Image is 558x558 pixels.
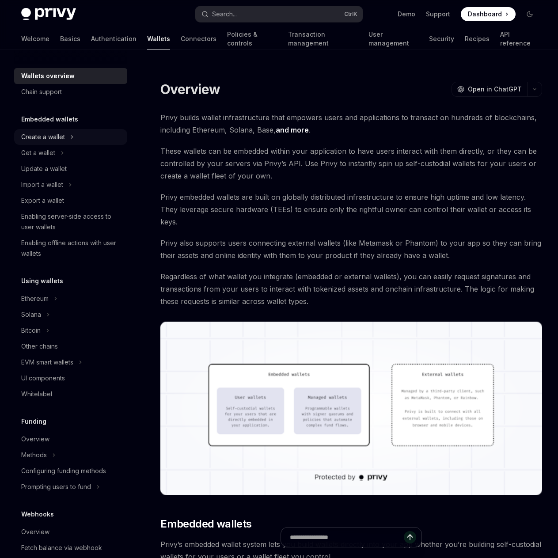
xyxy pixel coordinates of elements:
span: These wallets can be embedded within your application to have users interact with them directly, ... [160,145,542,182]
div: Prompting users to fund [21,482,91,492]
a: UI components [14,370,127,386]
span: Ctrl K [344,11,357,18]
img: dark logo [21,8,76,20]
h1: Overview [160,81,220,97]
a: API reference [500,28,537,49]
a: Welcome [21,28,49,49]
a: and more [276,125,309,135]
a: Wallets overview [14,68,127,84]
div: Methods [21,450,47,460]
h5: Webhooks [21,509,54,520]
div: Overview [21,434,49,444]
a: Dashboard [461,7,516,21]
a: Fetch balance via webhook [14,540,127,556]
a: Demo [398,10,415,19]
div: Other chains [21,341,58,352]
div: Get a wallet [21,148,55,158]
a: Policies & controls [227,28,277,49]
a: Security [429,28,454,49]
div: EVM smart wallets [21,357,73,368]
div: Search... [212,9,237,19]
span: Privy also supports users connecting external wallets (like Metamask or Phantom) to your app so t... [160,237,542,262]
div: Enabling server-side access to user wallets [21,211,122,232]
div: Solana [21,309,41,320]
div: Export a wallet [21,195,64,206]
a: Support [426,10,450,19]
img: images/walletoverview.png [160,322,542,496]
a: Update a wallet [14,161,127,177]
div: Update a wallet [21,163,67,174]
span: Dashboard [468,10,502,19]
button: Toggle dark mode [523,7,537,21]
span: Embedded wallets [160,517,251,531]
a: Overview [14,431,127,447]
a: Configuring funding methods [14,463,127,479]
span: Regardless of what wallet you integrate (embedded or external wallets), you can easily request si... [160,270,542,307]
a: Enabling server-side access to user wallets [14,209,127,235]
a: Recipes [465,28,490,49]
button: Open in ChatGPT [452,82,527,97]
div: Bitcoin [21,325,41,336]
a: User management [368,28,418,49]
a: Connectors [181,28,216,49]
a: Wallets [147,28,170,49]
span: Open in ChatGPT [468,85,522,94]
button: Send message [404,531,416,543]
div: Enabling offline actions with user wallets [21,238,122,259]
div: Whitelabel [21,389,52,399]
a: Whitelabel [14,386,127,402]
button: Search...CtrlK [195,6,362,22]
a: Export a wallet [14,193,127,209]
a: Chain support [14,84,127,100]
h5: Funding [21,416,46,427]
div: Import a wallet [21,179,63,190]
div: UI components [21,373,65,383]
a: Enabling offline actions with user wallets [14,235,127,262]
div: Ethereum [21,293,49,304]
a: Authentication [91,28,137,49]
a: Basics [60,28,80,49]
h5: Embedded wallets [21,114,78,125]
h5: Using wallets [21,276,63,286]
a: Transaction management [288,28,358,49]
a: Other chains [14,338,127,354]
a: Overview [14,524,127,540]
span: Privy builds wallet infrastructure that empowers users and applications to transact on hundreds o... [160,111,542,136]
div: Fetch balance via webhook [21,543,102,553]
div: Overview [21,527,49,537]
div: Wallets overview [21,71,75,81]
span: Privy embedded wallets are built on globally distributed infrastructure to ensure high uptime and... [160,191,542,228]
div: Create a wallet [21,132,65,142]
div: Chain support [21,87,62,97]
div: Configuring funding methods [21,466,106,476]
